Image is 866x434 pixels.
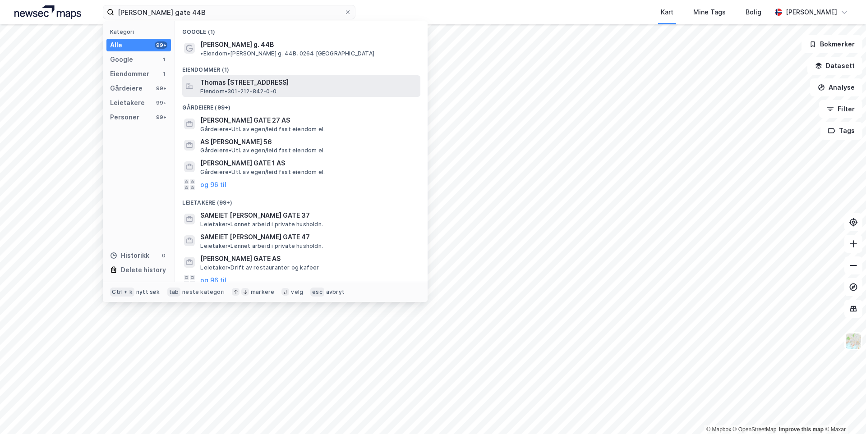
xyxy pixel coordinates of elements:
[821,391,866,434] iframe: Chat Widget
[200,232,417,242] span: SAMEIET [PERSON_NAME] GATE 47
[14,5,81,19] img: logo.a4113a55bc3d86da70a041830d287a7e.svg
[200,210,417,221] span: SAMEIET [PERSON_NAME] GATE 37
[845,333,862,350] img: Z
[110,250,149,261] div: Historikk
[810,78,862,96] button: Analyse
[155,99,167,106] div: 99+
[786,7,837,18] div: [PERSON_NAME]
[110,28,171,35] div: Kategori
[820,122,862,140] button: Tags
[200,264,319,271] span: Leietaker • Drift av restauranter og kafeer
[746,7,761,18] div: Bolig
[110,69,149,79] div: Eiendommer
[110,97,145,108] div: Leietakere
[200,126,325,133] span: Gårdeiere • Utl. av egen/leid fast eiendom el.
[110,112,139,123] div: Personer
[200,88,276,95] span: Eiendom • 301-212-842-0-0
[200,221,323,228] span: Leietaker • Lønnet arbeid i private husholdn.
[160,70,167,78] div: 1
[326,288,345,296] div: avbryt
[114,5,344,19] input: Søk på adresse, matrikkel, gårdeiere, leietakere eller personer
[110,40,122,50] div: Alle
[160,252,167,259] div: 0
[200,147,325,154] span: Gårdeiere • Utl. av egen/leid fast eiendom el.
[733,426,777,433] a: OpenStreetMap
[200,158,417,169] span: [PERSON_NAME] GATE 1 AS
[155,41,167,49] div: 99+
[200,242,323,250] span: Leietaker • Lønnet arbeid i private husholdn.
[291,288,303,296] div: velg
[310,288,324,297] div: esc
[821,391,866,434] div: Kontrollprogram for chat
[200,77,417,88] span: Thomas [STREET_ADDRESS]
[110,288,134,297] div: Ctrl + k
[200,50,374,57] span: Eiendom • [PERSON_NAME] g. 44B, 0264 [GEOGRAPHIC_DATA]
[251,288,274,296] div: markere
[693,7,726,18] div: Mine Tags
[200,137,417,147] span: AS [PERSON_NAME] 56
[200,50,203,57] span: •
[136,288,160,296] div: nytt søk
[807,57,862,75] button: Datasett
[121,265,166,275] div: Delete history
[167,288,181,297] div: tab
[661,7,673,18] div: Kart
[175,97,428,113] div: Gårdeiere (99+)
[175,192,428,208] div: Leietakere (99+)
[110,54,133,65] div: Google
[175,59,428,75] div: Eiendommer (1)
[819,100,862,118] button: Filter
[182,288,225,296] div: neste kategori
[200,179,226,190] button: og 96 til
[200,275,226,286] button: og 96 til
[175,21,428,37] div: Google (1)
[200,253,417,264] span: [PERSON_NAME] GATE AS
[779,426,824,433] a: Improve this map
[155,85,167,92] div: 99+
[200,115,417,126] span: [PERSON_NAME] GATE 27 AS
[110,83,143,94] div: Gårdeiere
[160,56,167,63] div: 1
[200,169,325,176] span: Gårdeiere • Utl. av egen/leid fast eiendom el.
[802,35,862,53] button: Bokmerker
[155,114,167,121] div: 99+
[706,426,731,433] a: Mapbox
[200,39,274,50] span: [PERSON_NAME] g. 44B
